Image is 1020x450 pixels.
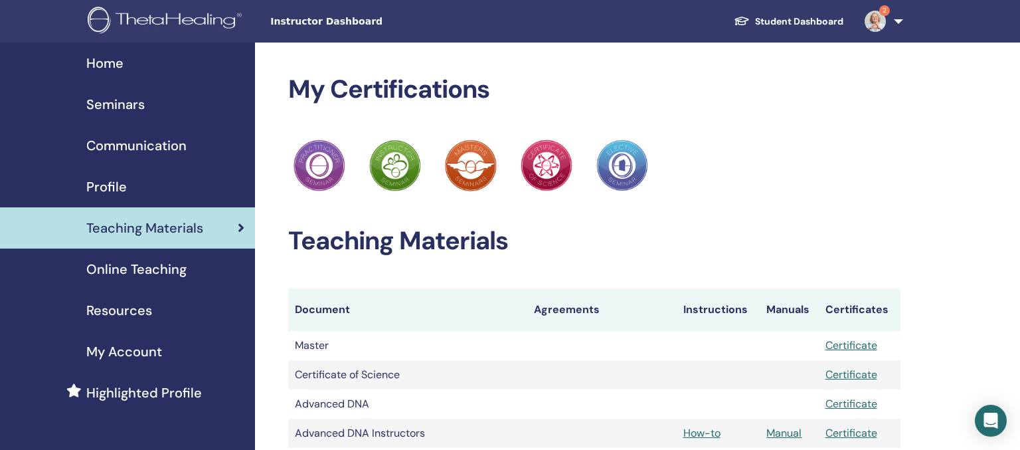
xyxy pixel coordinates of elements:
[86,94,145,114] span: Seminars
[88,7,246,37] img: logo.png
[825,338,877,352] a: Certificate
[445,140,497,191] img: Practitioner
[288,226,900,257] h2: Teaching Materials
[288,419,527,448] td: Advanced DNA Instructors
[86,136,187,156] span: Communication
[369,140,421,191] img: Practitioner
[760,288,818,331] th: Manuals
[86,383,202,403] span: Highlighted Profile
[86,342,162,362] span: My Account
[288,288,527,331] th: Document
[879,5,890,16] span: 2
[825,368,877,382] a: Certificate
[288,390,527,419] td: Advanced DNA
[86,300,152,320] span: Resources
[723,9,854,34] a: Student Dashboard
[825,397,877,411] a: Certificate
[677,288,760,331] th: Instructions
[521,140,572,191] img: Practitioner
[86,53,124,73] span: Home
[825,426,877,440] a: Certificate
[819,288,900,331] th: Certificates
[288,331,527,360] td: Master
[596,140,648,191] img: Practitioner
[270,15,469,29] span: Instructor Dashboard
[865,11,886,32] img: default.jpg
[527,288,677,331] th: Agreements
[734,15,750,27] img: graduation-cap-white.svg
[86,177,127,197] span: Profile
[288,360,527,390] td: Certificate of Science
[766,426,802,440] a: Manual
[294,140,345,191] img: Practitioner
[975,405,1007,437] div: Open Intercom Messenger
[86,218,203,238] span: Teaching Materials
[86,259,187,279] span: Online Teaching
[288,74,900,105] h2: My Certifications
[683,426,721,440] a: How-to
